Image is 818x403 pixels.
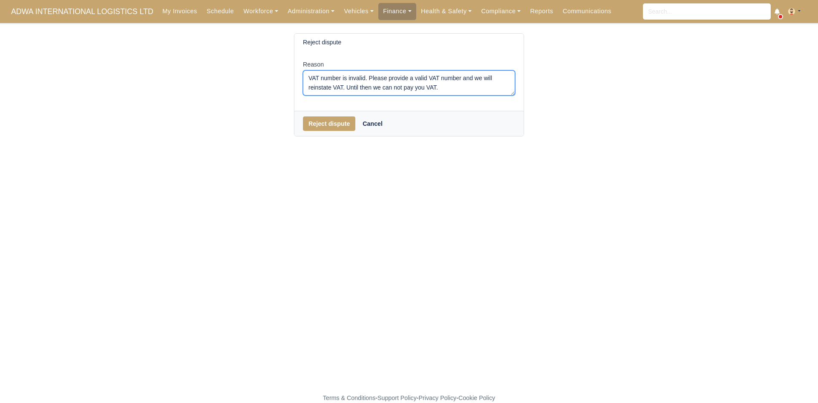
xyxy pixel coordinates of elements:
a: ADWA INTERNATIONAL LOGISTICS LTD [7,3,158,20]
a: Workforce [239,3,283,20]
iframe: Chat Widget [665,304,818,403]
button: Reject dispute [303,116,355,131]
a: Compliance [476,3,525,20]
a: Support Policy [377,394,417,401]
a: Communications [558,3,616,20]
a: Vehicles [339,3,378,20]
a: Terms & Conditions [323,394,375,401]
a: Administration [283,3,339,20]
a: Cookie Policy [458,394,495,401]
input: Search... [643,3,771,20]
a: Schedule [202,3,239,20]
label: Reason [303,60,324,70]
a: Cancel [357,116,388,131]
h6: Reject dispute [303,39,341,46]
a: Privacy Policy [419,394,457,401]
a: Reports [525,3,558,20]
div: - - - [166,393,652,403]
a: My Invoices [158,3,202,20]
a: Health & Safety [416,3,477,20]
a: Finance [378,3,416,20]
